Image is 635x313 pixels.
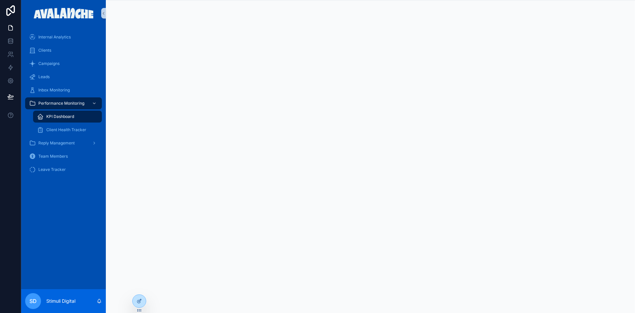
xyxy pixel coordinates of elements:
span: SD [29,297,37,305]
span: Campaigns [38,61,60,66]
span: Reply Management [38,140,75,146]
span: Leave Tracker [38,167,66,172]
a: Clients [25,44,102,56]
a: Inbox Monitoring [25,84,102,96]
a: Team Members [25,150,102,162]
a: Campaigns [25,58,102,70]
a: Performance Monitoring [25,97,102,109]
span: Leads [38,74,50,79]
span: Inbox Monitoring [38,87,70,93]
span: Internal Analytics [38,34,71,40]
span: Team Members [38,154,68,159]
a: KPI Dashboard [33,111,102,123]
a: Reply Management [25,137,102,149]
span: Clients [38,48,51,53]
a: Internal Analytics [25,31,102,43]
span: Performance Monitoring [38,101,84,106]
div: scrollable content [21,26,106,184]
img: App logo [34,8,94,19]
span: Client Health Tracker [46,127,86,132]
a: Leave Tracker [25,164,102,176]
span: KPI Dashboard [46,114,74,119]
a: Leads [25,71,102,83]
p: Stimuli Digital [46,298,75,304]
a: Client Health Tracker [33,124,102,136]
